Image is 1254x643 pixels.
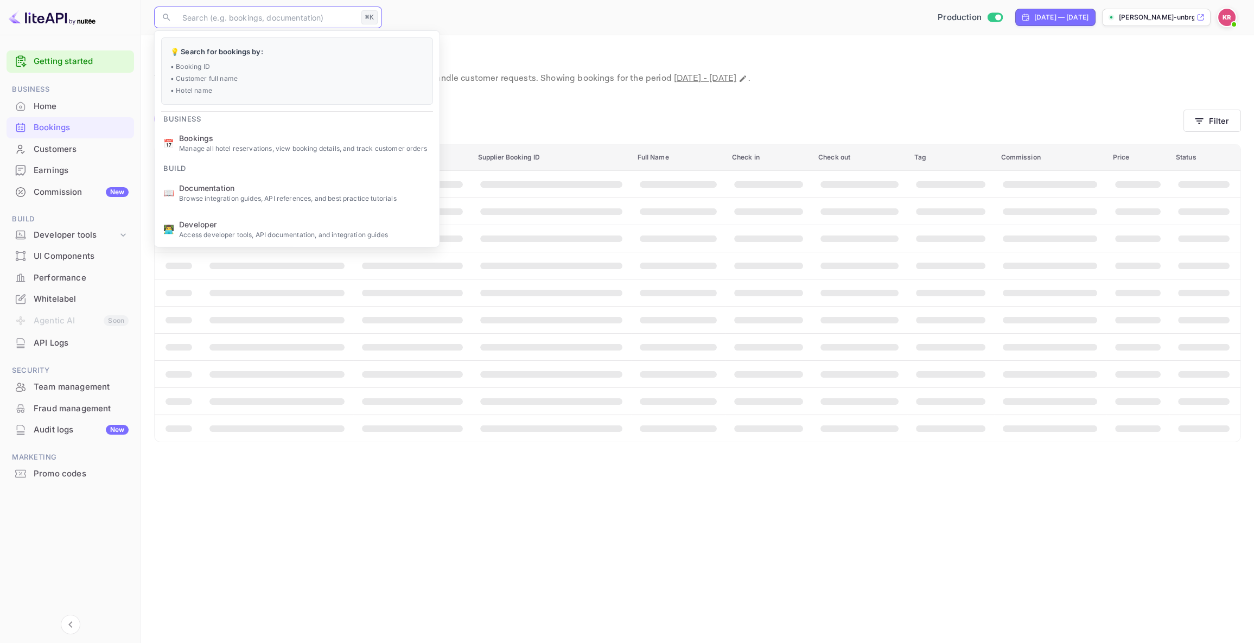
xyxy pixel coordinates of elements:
div: Earnings [34,164,129,177]
p: 👨‍💻 [163,222,174,235]
div: Developer tools [34,229,118,241]
span: Build [7,213,134,225]
span: Security [7,365,134,377]
p: • Hotel name [170,85,424,95]
div: Promo codes [7,463,134,485]
button: Change date range [737,73,748,84]
div: Team management [34,381,129,393]
p: 💡 Search for bookings by: [170,47,424,58]
table: booking table [155,144,1240,442]
button: Collapse navigation [61,615,80,634]
img: LiteAPI logo [9,9,96,26]
div: account-settings tabs [154,109,1183,129]
span: Developer [179,218,431,230]
div: Bookings [34,122,129,134]
p: • Customer full name [170,73,424,83]
th: Check in [725,144,812,171]
div: API Logs [7,333,134,354]
p: 📅 [163,136,174,149]
th: Check out [812,144,907,171]
span: [DATE] - [DATE] [674,73,736,84]
th: Status [1169,144,1240,171]
th: Price [1106,144,1169,171]
input: Search (e.g. bookings, documentation) [176,7,357,28]
div: Fraud management [34,403,129,415]
p: Manage all hotel reservations, view booking details, and track customer orders [179,144,431,154]
div: Earnings [7,160,134,181]
span: Business [7,84,134,96]
p: View and manage all hotel bookings, track reservation statuses, and handle customer requests. Sho... [154,72,1241,85]
div: Team management [7,377,134,398]
a: Promo codes [7,463,134,483]
a: Team management [7,377,134,397]
a: API Logs [7,333,134,353]
a: Whitelabel [7,289,134,309]
div: Whitelabel [34,293,129,305]
div: Bookings [7,117,134,138]
th: Tag [907,144,994,171]
span: Marketing [7,451,134,463]
div: Developer tools [7,226,134,245]
a: Bookings [7,117,134,137]
div: Whitelabel [7,289,134,310]
div: Home [7,96,134,117]
a: Customers [7,139,134,159]
div: CommissionNew [7,182,134,203]
span: Production [938,11,982,24]
div: Getting started [7,50,134,73]
p: 📖 [163,186,174,199]
p: • Booking ID [170,61,424,71]
div: Customers [34,143,129,156]
div: Promo codes [34,468,129,480]
span: Bookings [179,132,431,144]
a: Home [7,96,134,116]
div: [DATE] — [DATE] [1034,12,1089,22]
div: Audit logs [34,424,129,436]
a: CommissionNew [7,182,134,202]
div: UI Components [7,246,134,267]
span: Documentation [179,182,431,193]
div: ⌘K [361,10,378,24]
a: Audit logsNew [7,419,134,440]
span: Business [155,107,209,125]
div: Customers [7,139,134,160]
div: API Logs [34,337,129,349]
div: Fraud management [7,398,134,419]
a: Earnings [7,160,134,180]
button: Filter [1183,110,1241,132]
th: Full Name [631,144,725,171]
div: Performance [34,272,129,284]
span: Build [155,157,195,175]
div: UI Components [34,250,129,263]
a: Performance [7,268,134,288]
img: Kobus Roux [1218,9,1236,26]
div: New [106,187,129,197]
p: Access developer tools, API documentation, and integration guides [179,230,431,239]
a: Fraud management [7,398,134,418]
div: Performance [7,268,134,289]
p: Browse integration guides, API references, and best practice tutorials [179,193,431,203]
div: Commission [34,186,129,199]
div: Home [34,100,129,113]
p: Bookings [154,48,1241,70]
a: Getting started [34,55,129,68]
div: Audit logsNew [7,419,134,441]
div: New [106,425,129,435]
p: [PERSON_NAME]-unbrg.[PERSON_NAME]... [1119,12,1194,22]
div: Switch to Sandbox mode [933,11,1007,24]
th: Supplier Booking ID [472,144,631,171]
th: Commission [994,144,1106,171]
a: UI Components [7,246,134,266]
